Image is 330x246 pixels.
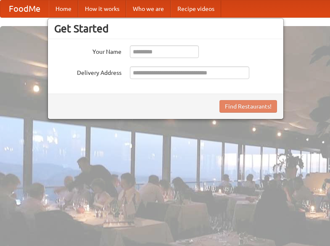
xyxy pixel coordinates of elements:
[126,0,171,17] a: Who we are
[54,22,277,35] h3: Get Started
[54,66,121,77] label: Delivery Address
[171,0,221,17] a: Recipe videos
[54,45,121,56] label: Your Name
[219,100,277,113] button: Find Restaurants!
[49,0,78,17] a: Home
[78,0,126,17] a: How it works
[0,0,49,17] a: FoodMe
